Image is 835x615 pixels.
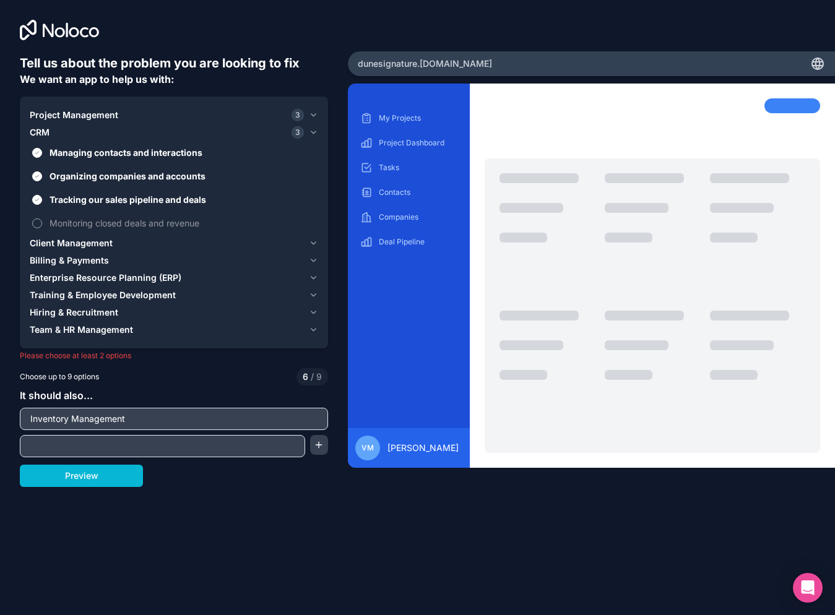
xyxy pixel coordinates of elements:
[50,217,316,230] span: Monitoring closed deals and revenue
[30,109,118,121] span: Project Management
[379,212,457,222] p: Companies
[32,195,42,205] button: Tracking our sales pipeline and deals
[30,289,176,301] span: Training & Employee Development
[30,234,318,252] button: Client Management
[20,465,143,487] button: Preview
[292,126,304,139] span: 3
[30,286,318,304] button: Training & Employee Development
[30,254,109,267] span: Billing & Payments
[379,237,457,247] p: Deal Pipeline
[30,306,118,319] span: Hiring & Recruitment
[20,371,99,382] span: Choose up to 9 options
[379,138,457,148] p: Project Dashboard
[303,371,308,383] span: 6
[379,163,457,173] p: Tasks
[358,108,460,418] div: scrollable content
[20,54,328,72] h6: Tell us about the problem you are looking to fix
[30,124,318,141] button: CRM3
[379,113,457,123] p: My Projects
[30,321,318,338] button: Team & HR Management
[361,443,374,453] span: VM
[30,324,133,336] span: Team & HR Management
[30,304,318,321] button: Hiring & Recruitment
[50,146,316,159] span: Managing contacts and interactions
[292,109,304,121] span: 3
[308,371,322,383] span: 9
[50,193,316,206] span: Tracking our sales pipeline and deals
[30,126,50,139] span: CRM
[30,269,318,286] button: Enterprise Resource Planning (ERP)
[30,272,181,284] span: Enterprise Resource Planning (ERP)
[20,73,174,85] span: We want an app to help us with:
[30,141,318,234] div: CRM3
[387,442,459,454] span: [PERSON_NAME]
[32,218,42,228] button: Monitoring closed deals and revenue
[311,371,314,382] span: /
[30,252,318,269] button: Billing & Payments
[30,237,113,249] span: Client Management
[30,106,318,124] button: Project Management3
[379,187,457,197] p: Contacts
[32,171,42,181] button: Organizing companies and accounts
[32,148,42,158] button: Managing contacts and interactions
[20,351,328,361] p: Please choose at least 2 options
[793,573,823,603] div: Open Intercom Messenger
[50,170,316,183] span: Organizing companies and accounts
[358,58,492,70] span: dunesignature .[DOMAIN_NAME]
[20,389,93,402] span: It should also...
